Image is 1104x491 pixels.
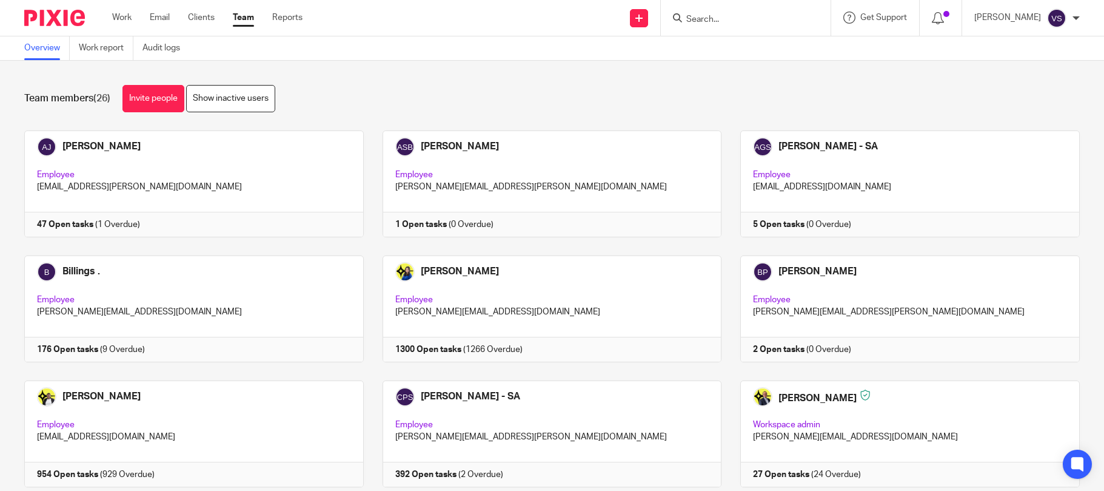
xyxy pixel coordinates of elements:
[24,36,70,60] a: Overview
[93,93,110,103] span: (26)
[685,15,794,25] input: Search
[1047,8,1066,28] img: svg%3E
[974,12,1041,24] p: [PERSON_NAME]
[122,85,184,112] a: Invite people
[188,12,215,24] a: Clients
[79,36,133,60] a: Work report
[860,13,907,22] span: Get Support
[112,12,132,24] a: Work
[24,10,85,26] img: Pixie
[142,36,189,60] a: Audit logs
[186,85,275,112] a: Show inactive users
[150,12,170,24] a: Email
[272,12,303,24] a: Reports
[233,12,254,24] a: Team
[24,92,110,105] h1: Team members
